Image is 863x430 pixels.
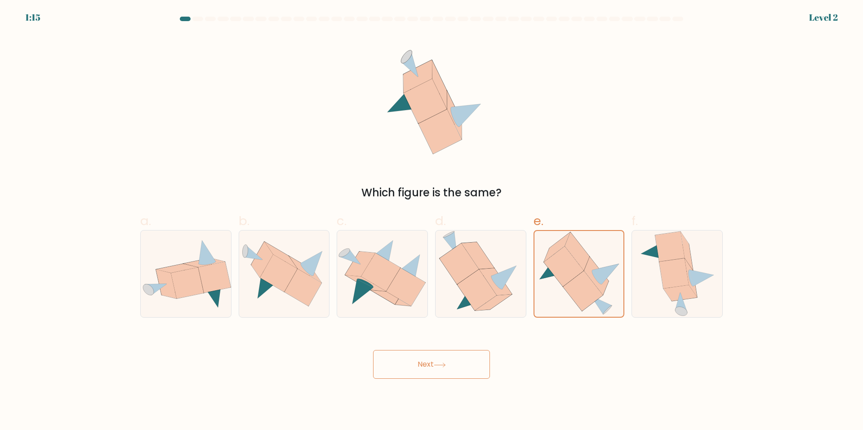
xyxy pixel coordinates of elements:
div: 1:15 [25,11,40,24]
span: e. [534,212,543,230]
span: d. [435,212,446,230]
span: b. [239,212,249,230]
span: f. [632,212,638,230]
span: a. [140,212,151,230]
button: Next [373,350,490,379]
div: Which figure is the same? [146,185,717,201]
span: c. [337,212,347,230]
div: Level 2 [809,11,838,24]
